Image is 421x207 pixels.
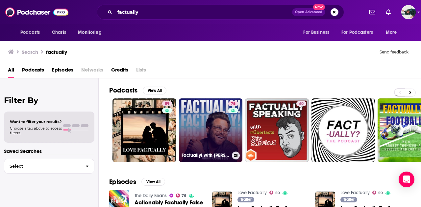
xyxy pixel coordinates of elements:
[109,86,137,94] h2: Podcasts
[399,172,414,187] div: Open Intercom Messenger
[141,178,165,186] button: View All
[372,191,383,195] a: 59
[109,178,165,186] a: EpisodesView All
[52,28,66,37] span: Charts
[52,65,73,78] a: Episodes
[4,159,94,174] button: Select
[10,126,62,135] span: Choose a tab above to access filters.
[269,191,280,195] a: 59
[10,119,62,124] span: Want to filter your results?
[8,65,14,78] a: All
[313,4,325,10] span: New
[299,26,337,39] button: open menu
[176,194,186,197] a: 76
[4,164,80,168] span: Select
[179,98,243,162] a: 75Factually! with [PERSON_NAME]
[81,65,103,78] span: Networks
[292,8,325,16] button: Open AdvancedNew
[381,26,405,39] button: open menu
[237,190,267,196] a: Love Factually
[296,101,306,106] a: 40
[401,5,416,19] span: Logged in as fsg.publicity
[135,193,167,198] a: The Daily Beans
[48,26,70,39] a: Charts
[5,6,68,18] img: Podchaser - Follow, Share and Rate Podcasts
[97,5,344,20] div: Search podcasts, credits, & more...
[165,101,169,107] span: 59
[135,200,203,205] a: Actionably Factually False
[143,87,166,94] button: View All
[240,197,252,201] span: Trailer
[245,98,309,162] a: 40
[378,49,410,55] button: Send feedback
[228,101,238,106] a: 75
[16,26,48,39] button: open menu
[136,65,146,78] span: Lists
[109,178,136,186] h2: Episodes
[337,26,383,39] button: open menu
[401,5,416,19] img: User Profile
[343,197,355,201] span: Trailer
[275,192,280,195] span: 59
[111,65,128,78] a: Credits
[182,194,186,197] span: 76
[4,148,94,154] p: Saved Searches
[386,28,397,37] span: More
[115,7,292,17] input: Search podcasts, credits, & more...
[4,95,94,105] h2: Filter By
[46,49,67,55] h3: factually
[341,28,373,37] span: For Podcasters
[303,28,329,37] span: For Business
[299,101,304,107] span: 40
[20,28,40,37] span: Podcasts
[73,26,110,39] button: open menu
[231,101,235,107] span: 75
[109,86,166,94] a: PodcastsView All
[295,10,322,14] span: Open Advanced
[112,98,176,162] a: 59
[378,192,383,195] span: 59
[22,65,44,78] a: Podcasts
[340,190,370,196] a: Love Factually
[401,5,416,19] button: Show profile menu
[367,7,378,18] a: Show notifications dropdown
[22,49,38,55] h3: Search
[162,101,172,106] a: 59
[383,7,393,18] a: Show notifications dropdown
[182,153,229,158] h3: Factually! with [PERSON_NAME]
[78,28,101,37] span: Monitoring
